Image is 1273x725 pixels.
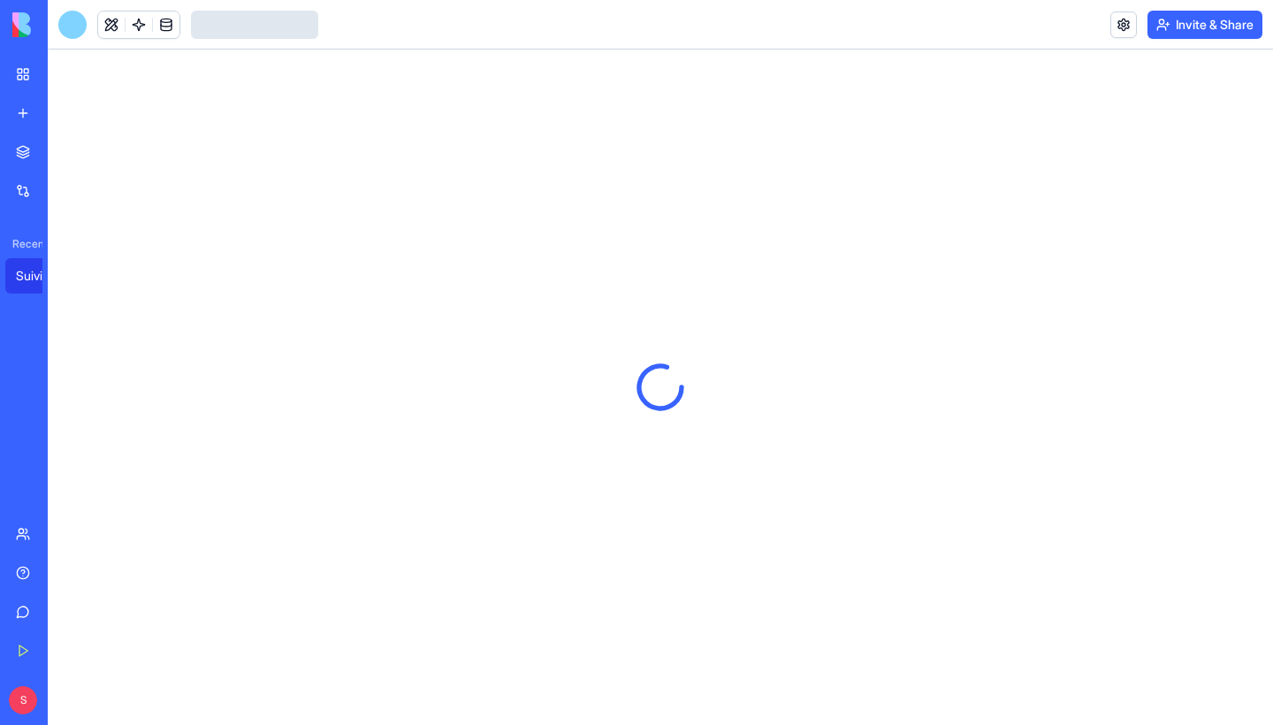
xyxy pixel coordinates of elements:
span: S [9,686,37,714]
button: Invite & Share [1147,11,1262,39]
img: logo [12,12,122,37]
div: Suivi Interventions Artisans [16,267,65,285]
a: Suivi Interventions Artisans [5,258,76,294]
span: Recent [5,237,42,251]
